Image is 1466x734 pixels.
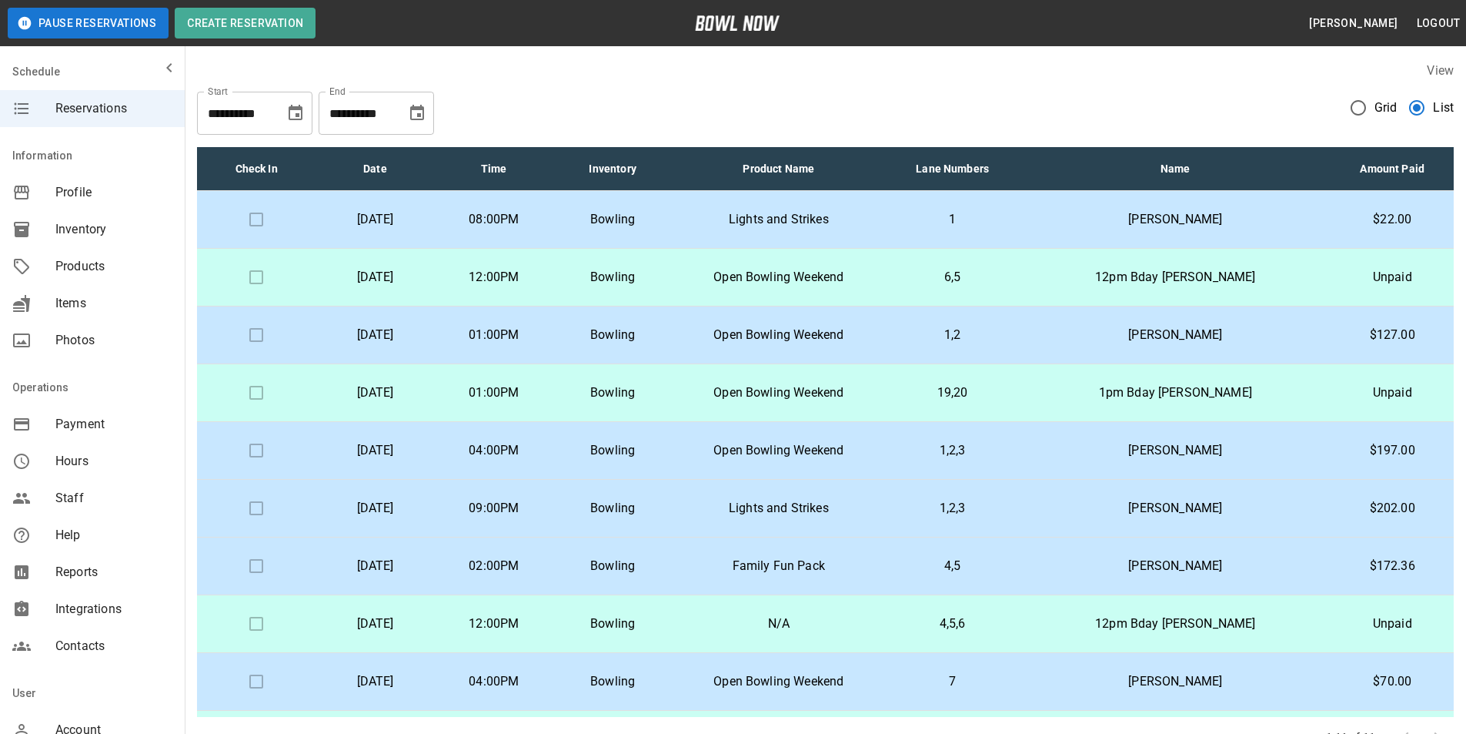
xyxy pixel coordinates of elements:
[328,557,422,575] p: [DATE]
[885,147,1020,191] th: Lane Numbers
[1303,9,1404,38] button: [PERSON_NAME]
[566,441,660,460] p: Bowling
[328,441,422,460] p: [DATE]
[897,557,1007,575] p: 4,5
[1344,441,1441,460] p: $197.00
[566,615,660,633] p: Bowling
[55,294,172,313] span: Items
[1032,672,1318,691] p: [PERSON_NAME]
[328,384,422,402] p: [DATE]
[8,8,169,39] button: Pause Reservations
[1374,99,1398,117] span: Grid
[1020,147,1331,191] th: Name
[55,489,172,508] span: Staff
[684,384,873,402] p: Open Bowling Weekend
[1344,557,1441,575] p: $172.36
[447,672,541,691] p: 04:00PM
[175,8,316,39] button: Create Reservation
[447,499,541,518] p: 09:00PM
[1344,326,1441,344] p: $127.00
[566,326,660,344] p: Bowling
[1032,326,1318,344] p: [PERSON_NAME]
[447,384,541,402] p: 01:00PM
[328,672,422,691] p: [DATE]
[1344,672,1441,691] p: $70.00
[566,557,660,575] p: Bowling
[1331,147,1454,191] th: Amount Paid
[328,268,422,287] p: [DATE]
[55,257,172,276] span: Products
[684,326,873,344] p: Open Bowling Weekend
[328,210,422,229] p: [DATE]
[447,326,541,344] p: 01:00PM
[1032,499,1318,518] p: [PERSON_NAME]
[672,147,885,191] th: Product Name
[1427,63,1454,78] label: View
[553,147,672,191] th: Inventory
[1344,615,1441,633] p: Unpaid
[55,183,172,202] span: Profile
[1032,384,1318,402] p: 1pm Bday [PERSON_NAME]
[55,600,172,618] span: Integrations
[316,147,434,191] th: Date
[684,210,873,229] p: Lights and Strikes
[684,672,873,691] p: Open Bowling Weekend
[897,268,1007,287] p: 6,5
[402,98,432,129] button: Choose date, selected date is Oct 5, 2025
[566,384,660,402] p: Bowling
[566,268,660,287] p: Bowling
[447,441,541,460] p: 04:00PM
[684,268,873,287] p: Open Bowling Weekend
[684,499,873,518] p: Lights and Strikes
[328,326,422,344] p: [DATE]
[55,526,172,545] span: Help
[55,415,172,434] span: Payment
[1433,99,1454,117] span: List
[328,615,422,633] p: [DATE]
[55,99,172,118] span: Reservations
[447,615,541,633] p: 12:00PM
[684,441,873,460] p: Open Bowling Weekend
[55,637,172,655] span: Contacts
[1032,557,1318,575] p: [PERSON_NAME]
[55,563,172,582] span: Reports
[328,499,422,518] p: [DATE]
[566,672,660,691] p: Bowling
[55,331,172,350] span: Photos
[1344,499,1441,518] p: $202.00
[435,147,553,191] th: Time
[1032,268,1318,287] p: 12pm Bday [PERSON_NAME]
[1032,210,1318,229] p: [PERSON_NAME]
[197,147,316,191] th: Check In
[897,210,1007,229] p: 1
[280,98,311,129] button: Choose date, selected date is Sep 5, 2025
[1344,384,1441,402] p: Unpaid
[566,499,660,518] p: Bowling
[897,384,1007,402] p: 19,20
[1344,210,1441,229] p: $22.00
[695,15,780,31] img: logo
[1344,268,1441,287] p: Unpaid
[1032,615,1318,633] p: 12pm Bday [PERSON_NAME]
[55,220,172,239] span: Inventory
[55,452,172,471] span: Hours
[1032,441,1318,460] p: [PERSON_NAME]
[566,210,660,229] p: Bowling
[897,441,1007,460] p: 1,2,3
[684,615,873,633] p: N/A
[684,557,873,575] p: Family Fun Pack
[897,615,1007,633] p: 4,5,6
[447,268,541,287] p: 12:00PM
[897,326,1007,344] p: 1,2
[447,557,541,575] p: 02:00PM
[897,672,1007,691] p: 7
[1411,9,1466,38] button: Logout
[447,210,541,229] p: 08:00PM
[897,499,1007,518] p: 1,2,3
